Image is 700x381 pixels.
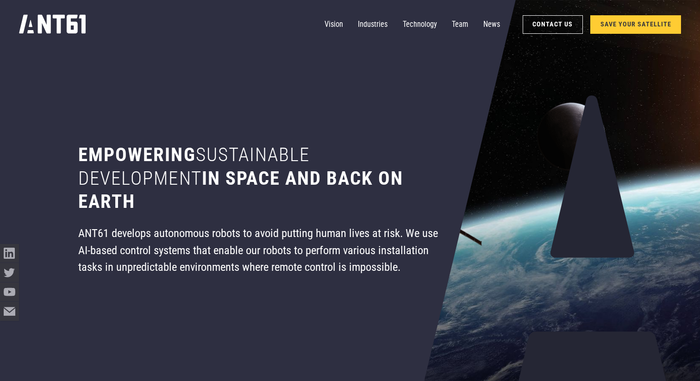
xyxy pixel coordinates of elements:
a: SAVE YOUR SATELLITE [590,15,681,34]
a: Contact Us [523,15,583,34]
a: Team [452,15,468,34]
h1: Empowering in space and back on earth [78,143,443,214]
div: ANT61 develops autonomous robots to avoid putting human lives at risk. We use AI-based control sy... [78,225,443,276]
a: Vision [325,15,343,34]
a: News [483,15,500,34]
span: sustainable development [78,144,310,189]
a: Technology [403,15,437,34]
a: Industries [358,15,387,34]
a: home [19,12,86,37]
